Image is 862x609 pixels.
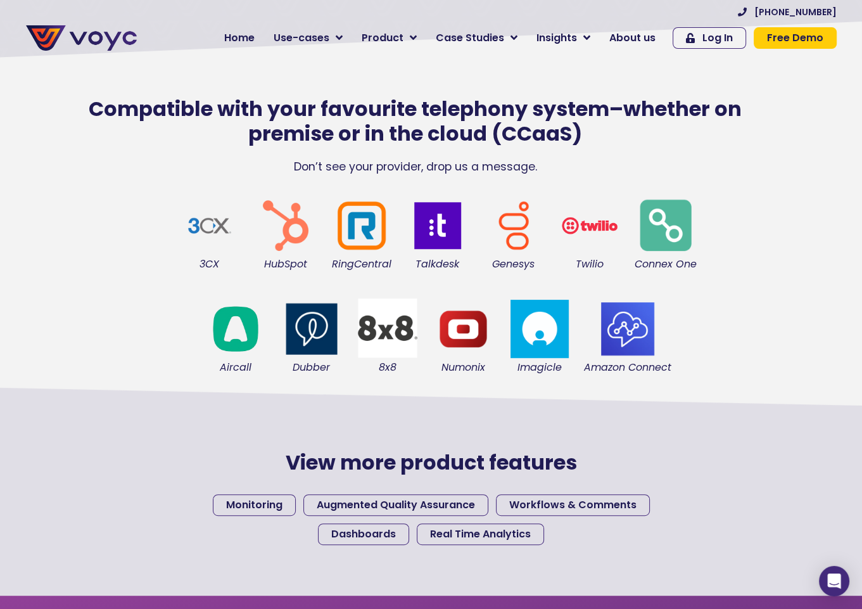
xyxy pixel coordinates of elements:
p: Don’t see your provider, drop us a message. [58,158,773,175]
a: Home [215,25,264,51]
span: Real Time Analytics [430,529,531,539]
a: Workflows & Comments [496,494,650,516]
span: [PHONE_NUMBER] [754,8,837,16]
a: About us [600,25,665,51]
img: Twilio logo [558,194,621,257]
a: Use-cases [264,25,352,51]
span: Case Studies [436,30,504,46]
figcaption: HubSpot [254,257,317,271]
span: Augmented Quality Assurance [317,500,475,510]
span: Monitoring [226,500,282,510]
a: Case Studies [426,25,527,51]
span: Insights [536,30,577,46]
a: Free Demo [754,27,837,49]
figcaption: RingCentral [330,257,393,271]
h2: Compatible with your favourite telephony system–whether on premise or in the cloud (CCaaS) [58,97,773,146]
span: Free Demo [767,33,823,43]
a: [PHONE_NUMBER] [738,8,837,16]
figcaption: Amazon Connect [584,361,671,375]
figcaption: Twilio [558,257,621,271]
a: Insights [527,25,600,51]
h2: View more product features [184,451,678,475]
figcaption: Talkdesk [406,257,469,271]
span: About us [609,30,656,46]
a: Monitoring [213,494,296,516]
span: Home [224,30,255,46]
a: Real Time Analytics [417,523,544,545]
span: Dashboards [331,529,396,539]
a: Product [352,25,426,51]
a: Log In [673,27,746,49]
a: Augmented Quality Assurance [303,494,488,516]
figcaption: 3CX [178,257,241,271]
figcaption: Genesys [482,257,545,271]
img: logo [406,194,469,257]
a: Dashboards [318,523,409,545]
figcaption: Aircall [204,361,267,375]
img: logo [204,297,267,361]
span: Use-cases [274,30,329,46]
div: Open Intercom Messenger [819,566,849,596]
figcaption: Dubber [280,361,343,375]
span: Log In [702,33,733,43]
figcaption: 8x8 [356,361,419,375]
span: Workflows & Comments [509,500,637,510]
figcaption: Connex One [634,257,697,271]
span: Product [362,30,403,46]
img: voyc-full-logo [26,25,137,51]
figcaption: Imagicle [508,361,571,375]
figcaption: Numonix [432,361,495,375]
